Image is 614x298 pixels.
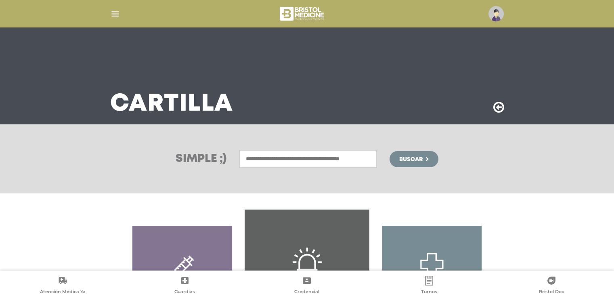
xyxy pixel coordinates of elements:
[390,151,438,167] button: Buscar
[421,289,437,296] span: Turnos
[176,153,226,165] h3: Simple ;)
[399,157,423,162] span: Buscar
[40,289,86,296] span: Atención Médica Ya
[488,6,504,21] img: profile-placeholder.svg
[110,9,120,19] img: Cober_menu-lines-white.svg
[246,276,368,296] a: Credencial
[174,289,195,296] span: Guardias
[539,289,564,296] span: Bristol Doc
[294,289,319,296] span: Credencial
[124,276,246,296] a: Guardias
[279,4,327,23] img: bristol-medicine-blanco.png
[2,276,124,296] a: Atención Médica Ya
[368,276,490,296] a: Turnos
[110,94,233,115] h3: Cartilla
[490,276,612,296] a: Bristol Doc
